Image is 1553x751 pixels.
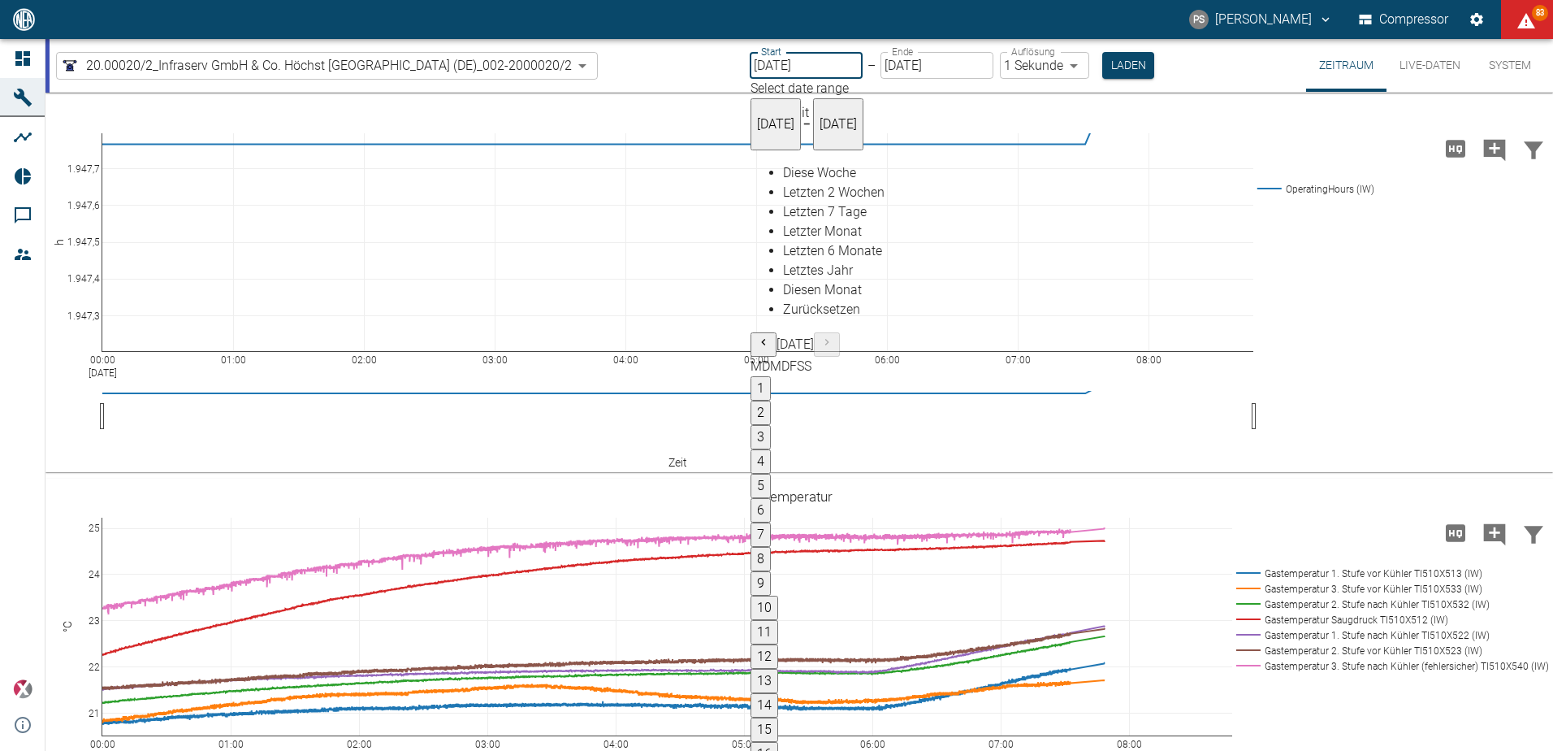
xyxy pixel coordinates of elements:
span: Montag [751,358,762,374]
button: 1 [751,376,771,401]
button: System [1473,39,1547,92]
div: Letztes Jahr [783,261,885,280]
h5: – [801,116,813,132]
span: [DATE] [757,116,794,132]
div: Letzten 7 Tage [783,202,885,222]
button: 2 [751,401,771,425]
span: Samstag [797,358,804,374]
input: DD.MM.YYYY [880,52,993,79]
span: Zurücksetzen [783,302,860,317]
button: 4 [751,449,771,474]
div: PS [1189,10,1209,29]
button: 9 [751,571,771,596]
button: [DATE] [813,98,863,150]
button: Previous month [751,332,776,357]
div: Diesen Monat [783,280,885,300]
button: 8 [751,547,771,571]
div: Letzten 2 Wochen [783,183,885,202]
button: 13 [751,669,778,693]
span: Mittwoch [770,358,781,374]
button: 14 [751,693,778,718]
p: – [867,56,876,75]
span: [DATE] [776,336,814,352]
div: 1 Sekunde [1000,52,1089,79]
span: Dienstag [762,358,770,374]
span: Select date range [751,80,849,96]
div: Diese Woche [783,163,885,183]
label: Ende [892,45,913,59]
button: 12 [751,645,778,669]
span: Diese Woche [783,165,856,180]
label: Start [761,45,781,59]
span: Sonntag [804,358,811,374]
button: Live-Daten [1386,39,1473,92]
button: Kommentar hinzufügen [1475,128,1514,170]
span: Freitag [789,358,797,374]
span: [DATE] [820,116,857,132]
button: 3 [751,425,771,449]
button: [DATE] [751,98,801,150]
button: 5 [751,474,771,498]
div: Letzten 6 Monate [783,241,885,261]
a: 20.00020/2_Infraserv GmbH & Co. Höchst [GEOGRAPHIC_DATA] (DE)_002-2000020/2 [60,56,572,76]
span: 20.00020/2_Infraserv GmbH & Co. Höchst [GEOGRAPHIC_DATA] (DE)_002-2000020/2 [86,56,572,75]
button: 10 [751,596,778,620]
button: Kommentar hinzufügen [1475,512,1514,554]
span: 83 [1532,5,1548,21]
img: logo [11,8,37,30]
img: Xplore Logo [13,679,32,699]
button: Laden [1102,52,1154,79]
button: 15 [751,718,778,742]
button: pascal.schwanebeck@neuman-esser.com [1187,5,1335,34]
span: Hohe Auflösung [1436,140,1475,155]
button: Einstellungen [1462,5,1491,34]
span: Letzten 2 Wochen [783,184,885,200]
button: 6 [751,498,771,523]
div: Letzter Monat [783,222,885,241]
span: Hohe Auflösung [1436,524,1475,540]
button: Daten filtern [1514,512,1553,554]
label: Auflösung [1011,45,1055,59]
span: Diesen Monat [783,282,862,297]
button: Next month [814,332,840,357]
span: Letztes Jahr [783,263,853,278]
button: 7 [751,523,771,547]
span: Letzten 6 Monate [783,243,882,258]
button: Daten filtern [1514,128,1553,170]
span: Donnerstag [781,358,789,374]
button: Compressor [1356,5,1452,34]
button: Zeitraum [1306,39,1386,92]
div: Zurücksetzen [783,300,885,319]
button: 11 [751,620,778,645]
span: Letzten 7 Tage [783,204,867,219]
span: Letzter Monat [783,224,862,239]
input: DD.MM.YYYY [750,52,863,79]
